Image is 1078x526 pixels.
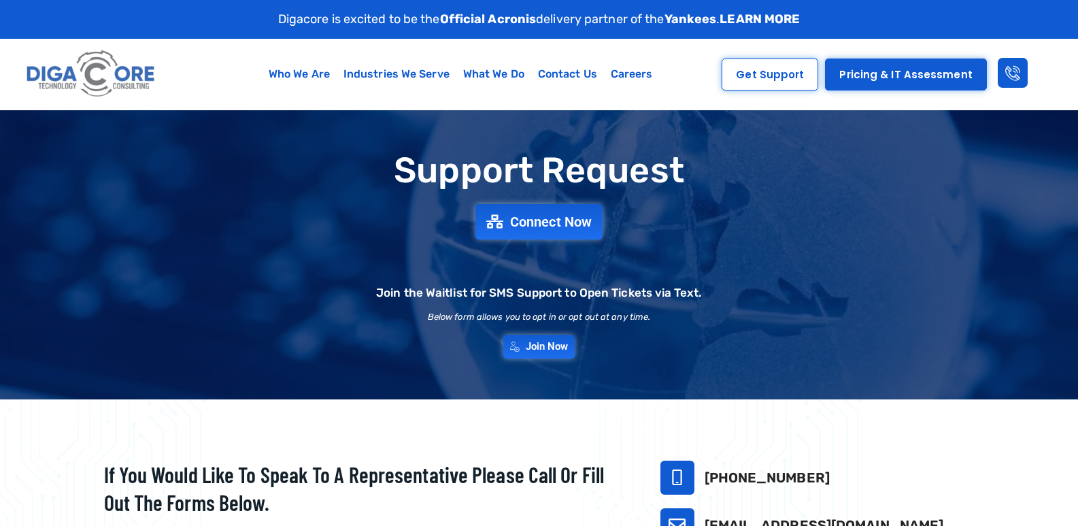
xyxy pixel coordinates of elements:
a: Join Now [503,335,575,359]
span: Connect Now [510,215,592,229]
img: Digacore logo 1 [23,46,159,103]
a: LEARN MORE [720,12,800,27]
a: Pricing & IT Assessment [825,59,986,91]
a: Contact Us [531,59,604,90]
span: Pricing & IT Assessment [839,69,972,80]
span: Get Support [736,69,804,80]
a: What We Do [456,59,531,90]
span: Join Now [526,342,569,352]
h1: Support Request [70,151,1009,190]
h2: Below form allows you to opt in or opt out at any time. [428,312,651,321]
a: Industries We Serve [337,59,456,90]
h2: If you would like to speak to a representative please call or fill out the forms below. [104,461,626,517]
a: Connect Now [475,204,603,240]
strong: Yankees [664,12,717,27]
a: Who We Are [262,59,337,90]
h2: Join the Waitlist for SMS Support to Open Tickets via Text. [376,287,702,299]
a: [PHONE_NUMBER] [705,470,830,486]
a: Careers [604,59,660,90]
strong: Official Acronis [440,12,537,27]
a: 732-646-5725 [660,461,694,495]
p: Digacore is excited to be the delivery partner of the . [278,10,801,29]
a: Get Support [722,59,818,91]
nav: Menu [216,59,706,90]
